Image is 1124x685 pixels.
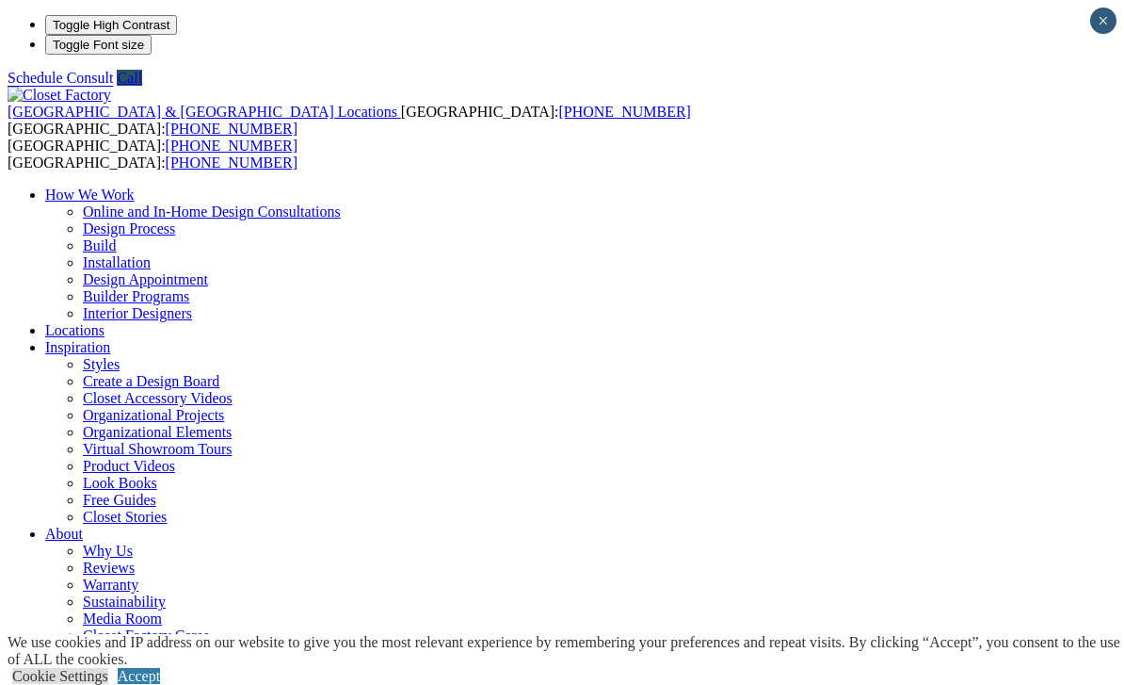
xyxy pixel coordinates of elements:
a: Design Process [83,220,175,236]
a: Media Room [83,611,162,627]
button: Toggle Font size [45,35,152,55]
span: [GEOGRAPHIC_DATA] & [GEOGRAPHIC_DATA] Locations [8,104,397,120]
a: Builder Programs [83,288,189,304]
a: Call [117,70,142,86]
a: Locations [45,322,104,338]
a: About [45,526,83,542]
a: Product Videos [83,458,175,474]
a: Closet Accessory Videos [83,390,233,406]
a: Cookie Settings [12,668,108,684]
button: Close [1090,8,1116,34]
a: Accept [118,668,160,684]
a: Schedule Consult [8,70,113,86]
img: Closet Factory [8,87,111,104]
div: We use cookies and IP address on our website to give you the most relevant experience by remember... [8,634,1124,668]
a: [PHONE_NUMBER] [166,138,297,154]
a: Create a Design Board [83,373,219,389]
span: [GEOGRAPHIC_DATA]: [GEOGRAPHIC_DATA]: [8,104,691,137]
span: [GEOGRAPHIC_DATA]: [GEOGRAPHIC_DATA]: [8,138,297,171]
span: Toggle Font size [53,38,144,52]
a: Closet Factory Cares [83,628,209,644]
span: Toggle High Contrast [53,18,169,32]
a: Online and In-Home Design Consultations [83,204,341,220]
a: Why Us [83,543,133,559]
a: Design Appointment [83,271,208,287]
a: Interior Designers [83,305,192,321]
a: Organizational Projects [83,407,224,423]
a: Warranty [83,577,138,593]
a: Free Guides [83,492,156,508]
button: Toggle High Contrast [45,15,177,35]
a: Closet Stories [83,509,167,525]
a: Virtual Showroom Tours [83,441,233,457]
a: [PHONE_NUMBER] [166,121,297,137]
a: [PHONE_NUMBER] [166,155,297,171]
a: Organizational Elements [83,424,232,440]
a: Installation [83,254,151,270]
a: Inspiration [45,339,110,355]
a: [GEOGRAPHIC_DATA] & [GEOGRAPHIC_DATA] Locations [8,104,401,120]
a: How We Work [45,187,135,203]
a: [PHONE_NUMBER] [558,104,690,120]
a: Sustainability [83,594,166,610]
a: Styles [83,356,120,372]
a: Reviews [83,560,135,576]
a: Look Books [83,475,157,491]
a: Build [83,237,117,253]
